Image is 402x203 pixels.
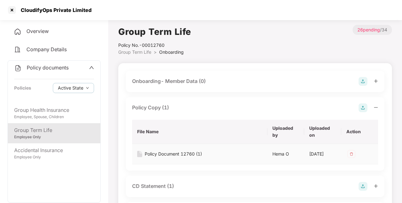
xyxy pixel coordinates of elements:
[86,86,89,90] span: down
[357,27,380,32] span: 26 pending
[359,103,367,112] img: svg+xml;base64,PHN2ZyB4bWxucz0iaHR0cDovL3d3dy53My5vcmcvMjAwMC9zdmciIHdpZHRoPSIyOCIgaGVpZ2h0PSIyOC...
[118,25,191,39] h1: Group Term Life
[309,151,336,157] div: [DATE]
[27,64,69,71] span: Policy documents
[14,146,94,154] div: Accidental Insurance
[14,28,21,36] img: svg+xml;base64,PHN2ZyB4bWxucz0iaHR0cDovL3d3dy53My5vcmcvMjAwMC9zdmciIHdpZHRoPSIyNCIgaGVpZ2h0PSIyNC...
[154,49,157,55] span: >
[14,134,94,140] div: Employee Only
[353,25,392,35] p: / 34
[272,151,299,157] div: Hema O
[145,151,202,157] div: Policy Document 12760 (1)
[267,120,304,144] th: Uploaded by
[14,106,94,114] div: Group Health Insurance
[341,120,378,144] th: Action
[26,46,67,52] span: Company Details
[17,7,92,13] div: CloudifyOps Private Limited
[58,85,83,91] span: Active State
[304,120,341,144] th: Uploaded on
[132,120,267,144] th: File Name
[137,151,142,157] img: svg+xml;base64,PHN2ZyB4bWxucz0iaHR0cDovL3d3dy53My5vcmcvMjAwMC9zdmciIHdpZHRoPSIxNiIgaGVpZ2h0PSIyMC...
[132,104,169,112] div: Policy Copy (1)
[374,79,378,83] span: plus
[14,85,31,91] div: Policies
[26,28,49,34] span: Overview
[14,114,94,120] div: Employee, Spouse, Children
[132,182,174,190] div: CD Statement (1)
[374,184,378,188] span: plus
[374,105,378,110] span: minus
[53,83,94,93] button: Active Statedown
[118,49,151,55] span: Group Term Life
[14,64,22,72] img: svg+xml;base64,PHN2ZyB4bWxucz0iaHR0cDovL3d3dy53My5vcmcvMjAwMC9zdmciIHdpZHRoPSIyNCIgaGVpZ2h0PSIyNC...
[118,42,191,49] div: Policy No.- 00012760
[14,46,21,53] img: svg+xml;base64,PHN2ZyB4bWxucz0iaHR0cDovL3d3dy53My5vcmcvMjAwMC9zdmciIHdpZHRoPSIyNCIgaGVpZ2h0PSIyNC...
[14,154,94,160] div: Employee Only
[132,77,206,85] div: Onboarding- Member Data (0)
[346,149,356,159] img: svg+xml;base64,PHN2ZyB4bWxucz0iaHR0cDovL3d3dy53My5vcmcvMjAwMC9zdmciIHdpZHRoPSIzMiIgaGVpZ2h0PSIzMi...
[359,182,367,191] img: svg+xml;base64,PHN2ZyB4bWxucz0iaHR0cDovL3d3dy53My5vcmcvMjAwMC9zdmciIHdpZHRoPSIyOCIgaGVpZ2h0PSIyOC...
[159,49,184,55] span: Onboarding
[14,126,94,134] div: Group Term Life
[89,65,94,70] span: up
[359,77,367,86] img: svg+xml;base64,PHN2ZyB4bWxucz0iaHR0cDovL3d3dy53My5vcmcvMjAwMC9zdmciIHdpZHRoPSIyOCIgaGVpZ2h0PSIyOC...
